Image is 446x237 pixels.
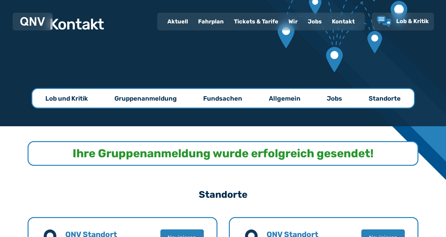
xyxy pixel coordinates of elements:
[114,94,177,103] p: Gruppenanmeldung
[20,17,45,26] img: QNV Logo
[229,13,283,30] a: Tickets & Tarife
[369,94,401,103] p: Standorte
[193,13,229,30] a: Fahrplan
[203,94,242,103] p: Fundsachen
[20,15,45,28] a: QNV Logo
[33,89,100,108] a: Lob und Kritik
[314,89,355,108] a: Jobs
[269,94,301,103] p: Allgemein
[327,13,360,30] a: Kontakt
[102,89,190,108] a: Gruppenanmeldung
[283,13,303,30] a: Wir
[162,13,193,30] a: Aktuell
[377,16,429,27] a: Lob & Kritik
[356,89,413,108] a: Standorte
[28,184,418,206] h3: Standorte
[49,17,104,32] h1: Kontakt
[191,89,255,108] a: Fundsachen
[327,94,342,103] p: Jobs
[303,13,327,30] a: Jobs
[45,94,88,103] p: Lob und Kritik
[28,141,418,166] div: Ihre Gruppenanmeldung wurde erfolgreich gesendet!
[396,18,429,25] span: Lob & Kritik
[256,89,313,108] a: Allgemein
